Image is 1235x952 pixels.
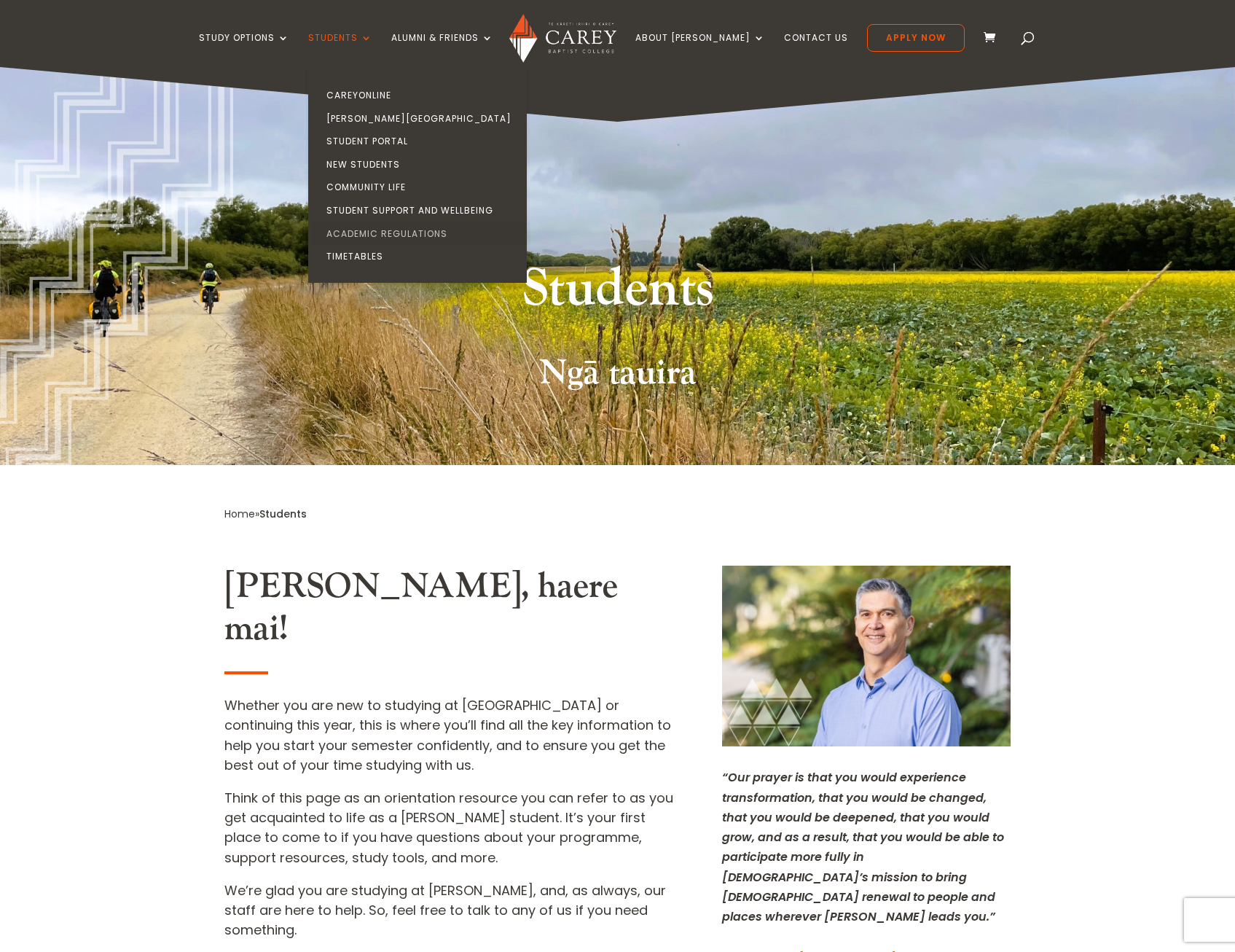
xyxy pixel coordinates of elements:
[312,107,530,130] a: [PERSON_NAME][GEOGRAPHIC_DATA]
[224,881,679,940] p: We’re glad you are studying at [PERSON_NAME], and, as always, our staff are here to help. So, fee...
[312,245,530,268] a: Timetables
[538,351,697,395] strong: Ngā tauira
[312,199,530,222] a: Student Support and Wellbeing
[312,84,530,107] a: CareyOnline
[224,788,679,881] p: Think of this page as an orientation resource you can refer to as you get acquainted to life as a...
[224,566,679,657] h2: [PERSON_NAME], haere mai!
[345,255,891,331] h1: Students
[259,507,307,521] span: Students
[867,24,965,52] a: Apply Now
[199,33,289,67] a: Study Options
[312,130,530,153] a: Student Portal
[509,14,616,63] img: Carey Baptist College
[312,222,530,246] a: Academic Regulations
[224,507,307,521] span: »
[722,566,1011,746] img: Rob Ayres_24_landscape
[224,695,679,788] p: Whether you are new to studying at [GEOGRAPHIC_DATA] or continuing this year, this is where you’l...
[722,768,1011,926] p: “Our prayer is that you would experience transformation, that you would be changed, that you woul...
[312,176,530,199] a: Community Life
[635,33,765,67] a: About [PERSON_NAME]
[391,33,493,67] a: Alumni & Friends
[784,33,848,67] a: Contact Us
[224,507,255,521] a: Home
[312,153,530,176] a: New Students
[308,33,372,67] a: Students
